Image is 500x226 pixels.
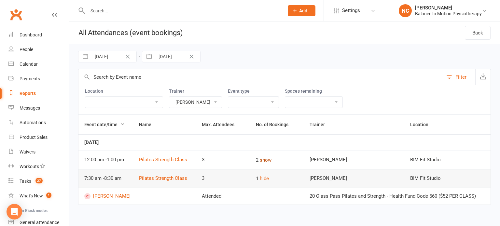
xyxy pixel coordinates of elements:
[20,76,40,81] div: Payments
[8,130,69,145] a: Product Sales
[84,122,125,127] span: Event date/time
[8,7,24,23] a: Clubworx
[20,149,35,154] div: Waivers
[310,121,332,128] button: Trainer
[84,157,127,163] div: 12:00 pm - 1:00 pm
[410,122,436,127] span: Location
[8,174,69,189] a: Tasks 27
[310,122,332,127] span: Trainer
[78,69,443,85] input: Search by Event name
[8,42,69,57] a: People
[155,51,200,62] input: Starts To
[410,157,485,163] div: BIM Fit Studio
[20,105,40,111] div: Messages
[228,88,279,94] label: Event type
[20,220,59,225] div: General attendance
[8,101,69,115] a: Messages
[8,115,69,130] a: Automations
[7,204,22,219] div: Open Intercom Messenger
[256,156,298,164] div: 2
[139,157,187,163] a: Pilates Strength Class
[202,176,244,181] div: 3
[84,176,127,181] div: 7:30 am - 8:30 am
[84,121,125,128] button: Event date/time
[8,159,69,174] a: Workouts
[288,5,315,16] button: Add
[299,8,307,13] span: Add
[8,28,69,42] a: Dashboard
[8,86,69,101] a: Reports
[8,57,69,72] a: Calendar
[415,5,482,11] div: [PERSON_NAME]
[46,193,51,198] span: 1
[202,122,242,127] span: Max. Attendees
[20,91,36,96] div: Reports
[410,176,485,181] div: BIM Fit Studio
[260,156,271,164] button: show
[35,178,43,183] span: 27
[186,53,197,60] button: Clear Date
[310,157,398,163] div: [PERSON_NAME]
[202,157,244,163] div: 3
[91,51,136,62] input: Starts From
[256,175,298,182] div: 1
[8,145,69,159] a: Waivers
[84,140,99,145] strong: [DATE]
[20,120,46,125] div: Automations
[69,21,183,44] h1: All Attendances (event bookings)
[20,135,48,140] div: Product Sales
[202,121,242,128] button: Max. Attendees
[20,193,43,198] div: What's New
[455,73,466,81] div: Filter
[410,121,436,128] button: Location
[256,122,296,127] span: No. of Bookings
[310,176,398,181] div: [PERSON_NAME]
[8,72,69,86] a: Payments
[139,122,159,127] span: Name
[122,53,133,60] button: Clear Date
[20,47,33,52] div: People
[285,88,343,94] label: Spaces remaining
[342,3,360,18] span: Settings
[84,193,190,199] a: [PERSON_NAME]
[465,26,491,40] a: Back
[86,6,279,15] input: Search...
[139,175,187,181] a: Pilates Strength Class
[20,61,38,67] div: Calendar
[169,88,222,94] label: Trainer
[20,179,31,184] div: Tasks
[85,88,163,94] label: Location
[415,11,482,17] div: Balance In Motion Physiotherapy
[260,175,269,182] button: hide
[139,121,159,128] button: Name
[256,121,296,128] button: No. of Bookings
[310,193,485,199] div: 20 Class Pass Pilates and Strength - Health Fund Code 560 ($52 PER CLASS)
[20,32,42,37] div: Dashboard
[399,4,412,17] div: NC
[443,69,475,85] button: Filter
[8,189,69,203] a: What's New1
[20,164,39,169] div: Workouts
[202,193,298,199] div: Attended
